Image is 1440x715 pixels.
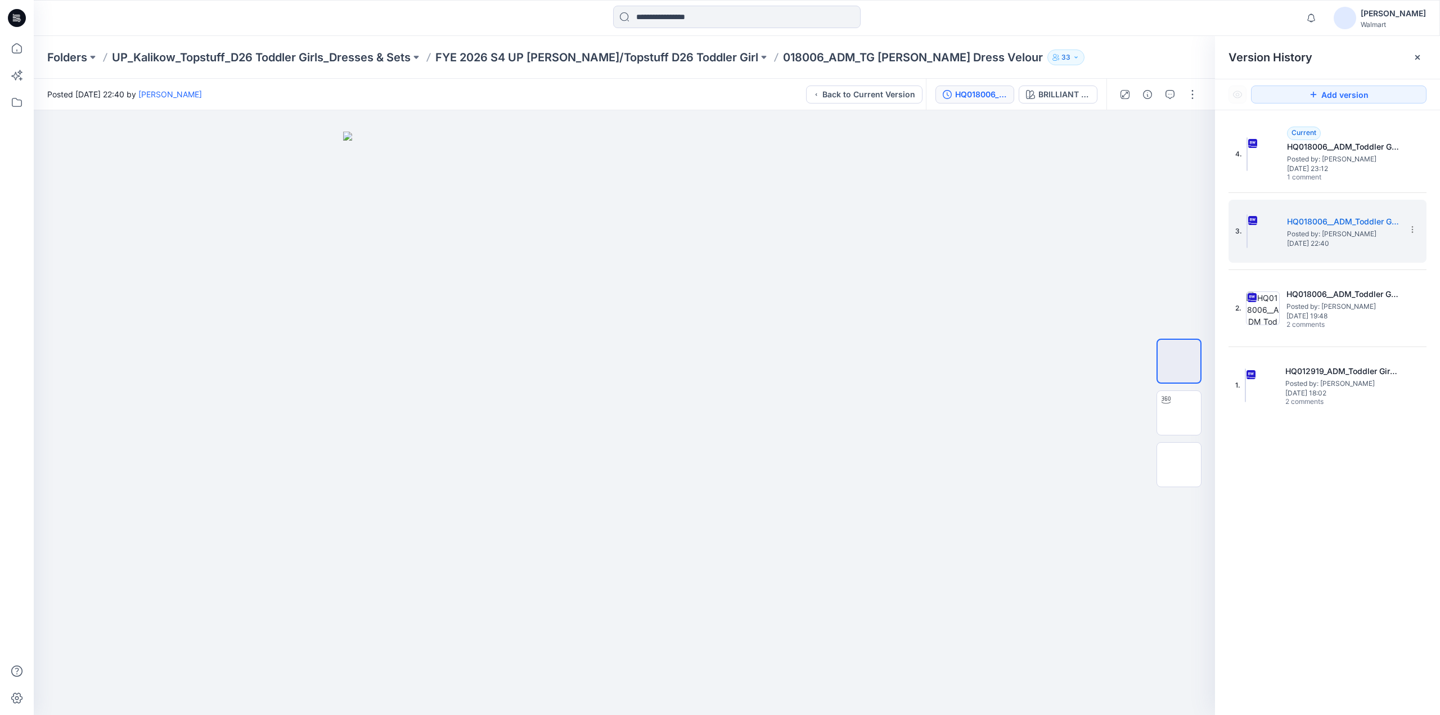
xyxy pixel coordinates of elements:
button: Show Hidden Versions [1228,86,1246,104]
a: UP_Kalikow_Topstuff_D26 Toddler Girls_Dresses & Sets [112,50,411,65]
h5: HQ012919_ADM_Toddler Girls LS Tutu Dress 12.31.2024 [1285,365,1398,378]
button: Close [1413,53,1422,62]
span: Posted by: Grace Vergara [1286,301,1399,312]
h5: HQ018006__ADM_Toddler Girls LS Tutu Dress colorways 1.16.1 [1286,287,1399,301]
img: HQ018006__ADM_Toddler Girls LS Tutu Dress colorways 1.24 new version [1246,137,1248,171]
div: HQ018006__ADM_Toddler Girls LS Tutu Dress colorways 1.24 [955,88,1007,101]
div: [PERSON_NAME] [1361,7,1426,20]
a: Folders [47,50,87,65]
span: Posted by: Grace Vergara [1287,228,1399,240]
img: HQ018006__ADM_Toddler Girls LS Tutu Dress colorways 1.24 [1246,214,1248,248]
span: [DATE] 19:48 [1286,312,1399,320]
span: [DATE] 22:40 [1287,240,1399,248]
button: Details [1138,86,1156,104]
span: 1 comment [1287,173,1366,182]
h5: HQ018006__ADM_Toddler Girls LS Tutu Dress colorways 1.24 [1287,215,1399,228]
h5: HQ018006__ADM_Toddler Girls LS Tutu Dress colorways 1.24 new version [1287,140,1399,154]
button: BRILLIANT RED [1019,86,1097,104]
span: Posted by: Grace Vergara [1287,154,1399,165]
button: HQ018006__ADM_Toddler Girls [PERSON_NAME] Dress colorways 1.24 [935,86,1014,104]
img: HQ012919_ADM_Toddler Girls LS Tutu Dress 12.31.2024 [1245,368,1246,402]
span: 3. [1235,226,1242,236]
button: 33 [1047,50,1084,65]
span: 4. [1235,149,1242,159]
p: 33 [1061,51,1070,64]
a: [PERSON_NAME] [138,89,202,99]
span: Current [1291,128,1316,137]
span: Version History [1228,51,1312,64]
span: 1. [1235,380,1240,390]
button: Back to Current Version [806,86,922,104]
img: HQ018006__ADM_Toddler Girls LS Tutu Dress colorways 1.16.1 [1246,291,1280,325]
span: [DATE] 18:02 [1285,389,1398,397]
a: FYE 2026 S4 UP [PERSON_NAME]/Topstuff D26 Toddler Girl [435,50,758,65]
span: Posted [DATE] 22:40 by [47,88,202,100]
p: 018006_ADM_TG [PERSON_NAME] Dress Velour [783,50,1043,65]
span: [DATE] 23:12 [1287,165,1399,173]
span: 2 comments [1286,321,1365,330]
div: BRILLIANT RED [1038,88,1090,101]
span: 2. [1235,303,1241,313]
img: avatar [1334,7,1356,29]
span: 2 comments [1285,398,1364,407]
span: Posted by: Grace Vergara [1285,378,1398,389]
button: Add version [1251,86,1426,104]
div: Walmart [1361,20,1426,29]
